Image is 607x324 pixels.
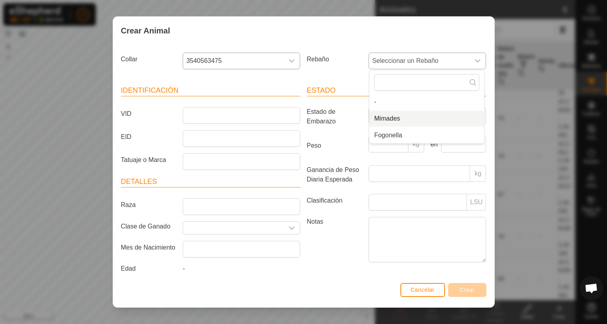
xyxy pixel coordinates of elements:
span: - [183,265,185,272]
span: Mimades [374,114,400,123]
li: - [369,94,484,110]
button: Cancelar [400,283,445,297]
label: VID [118,107,180,121]
a: Chat abierto [580,276,603,300]
p-inputgroup-addon: kg [408,136,424,152]
li: Mimades [369,111,484,127]
span: Cancelar [411,287,435,293]
label: Raza [118,198,180,212]
label: en [427,140,438,149]
span: Seleccionar un Rebaño [369,53,470,69]
p-inputgroup-addon: kg [470,165,486,182]
label: Mes de Nacimiento [118,241,180,254]
label: Ganancia de Peso Diaria Esperada [304,165,366,184]
p-inputgroup-addon: LSU [467,194,486,211]
label: Peso [304,136,366,156]
label: Clase de Ganado [118,221,180,231]
span: 3540563475 [183,53,284,69]
div: dropdown trigger [470,53,486,69]
header: Identificación [121,85,301,96]
li: Fogonella [369,127,484,143]
header: Estado [307,85,486,96]
label: Rebaño [304,53,366,66]
label: Collar [118,53,180,66]
label: Notas [304,217,366,262]
div: dropdown trigger [284,53,300,69]
label: Tatuaje o Marca [118,153,180,167]
label: EID [118,130,180,144]
span: - [374,97,376,107]
ul: Option List [369,94,484,143]
button: Crear [448,283,486,297]
label: Edad [118,264,180,273]
span: Fogonella [374,131,402,140]
label: Clasificación [304,194,366,207]
span: Crear Animal [121,25,170,37]
span: Crear [460,287,475,293]
div: dropdown trigger [284,222,300,234]
header: Detalles [121,176,301,187]
label: Estado de Embarazo [304,107,366,126]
